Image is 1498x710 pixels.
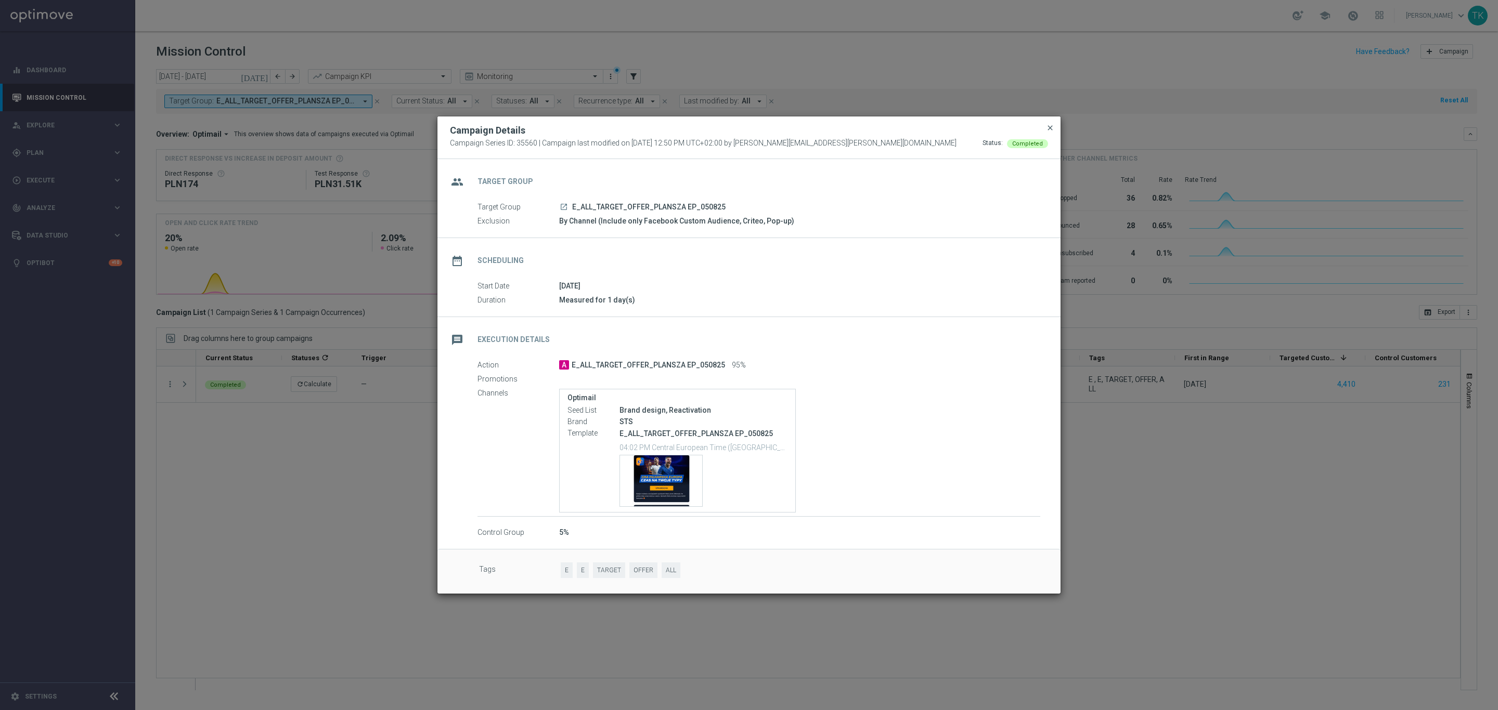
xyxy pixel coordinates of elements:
div: Status: [983,139,1003,148]
h2: Scheduling [477,256,524,266]
span: E [561,562,573,578]
i: group [448,173,467,191]
label: Duration [477,296,559,305]
div: Brand design, Reactivation [619,405,787,415]
span: A [559,360,569,370]
label: Seed List [567,406,619,415]
span: E [577,562,589,578]
span: OFFER [629,562,657,578]
span: TARGET [593,562,625,578]
div: By Channel (Include only Facebook Custom Audience, Criteo, Pop-up) [559,216,1040,226]
i: launch [560,203,568,211]
span: ALL [662,562,680,578]
h2: Target Group [477,177,533,187]
label: Start Date [477,282,559,291]
div: Measured for 1 day(s) [559,295,1040,305]
i: message [448,331,467,349]
p: 04:02 PM Central European Time ([GEOGRAPHIC_DATA]) (UTC +02:00) [619,442,787,452]
div: [DATE] [559,281,1040,291]
h2: Campaign Details [450,124,525,137]
span: 95% [732,361,746,370]
span: Campaign Series ID: 35560 | Campaign last modified on [DATE] 12:50 PM UTC+02:00 by [PERSON_NAME][... [450,139,957,148]
span: close [1046,124,1054,132]
label: Promotions [477,375,559,384]
span: E_ALL_TARGET_OFFER_PLANSZA EP_050825 [572,361,725,370]
span: Completed [1012,140,1043,147]
i: date_range [448,252,467,270]
div: 5% [559,527,1040,537]
p: E_ALL_TARGET_OFFER_PLANSZA EP_050825 [619,429,787,438]
label: Action [477,361,559,370]
label: Channels [477,389,559,398]
label: Control Group [477,528,559,537]
a: launch [559,203,569,212]
label: Brand [567,417,619,427]
label: Exclusion [477,217,559,226]
h2: Execution Details [477,335,550,345]
colored-tag: Completed [1007,139,1048,147]
label: Tags [479,562,561,578]
span: E_ALL_TARGET_OFFER_PLANSZA EP_050825 [572,203,726,212]
label: Optimail [567,393,787,402]
label: Template [567,429,619,438]
label: Target Group [477,203,559,212]
div: STS [619,416,787,427]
